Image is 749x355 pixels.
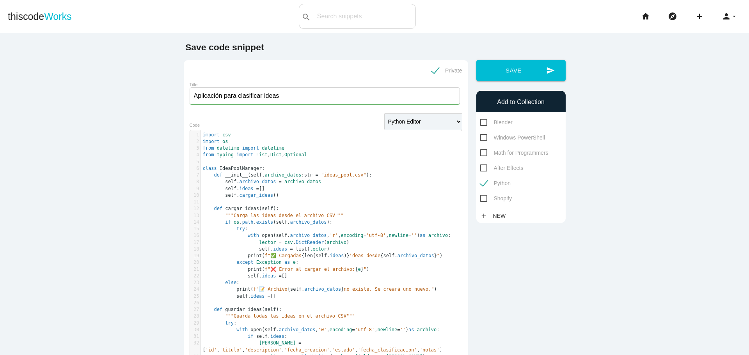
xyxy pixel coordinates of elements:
[203,186,265,191] span: . []
[190,333,201,340] div: 31
[190,259,201,266] div: 20
[190,123,200,127] label: Code
[236,286,250,292] span: print
[318,327,327,332] span: 'w'
[8,4,72,29] a: thiscodeWorks
[398,253,434,258] span: archivo_datos
[203,206,279,211] span: ( ):
[250,293,264,299] span: ideas
[203,286,437,292] span: ( { . } )
[225,320,234,326] span: try
[420,347,440,353] span: 'notas'
[284,240,293,245] span: csv
[214,172,222,178] span: def
[225,213,343,218] span: """Carga las ideas desde el archivo CSV"""
[265,327,276,332] span: self
[203,267,369,272] span: ( { } )
[262,145,284,151] span: datetime
[350,253,380,258] span: ideas desde
[203,193,279,198] span: . ()
[225,313,355,319] span: """Guarda todas las ideas en el archivo CSV"""
[431,66,462,76] span: Private
[262,273,276,279] span: ideas
[236,327,248,332] span: with
[330,327,352,332] span: encoding
[276,233,287,238] span: self
[190,300,201,306] div: 26
[279,179,282,184] span: =
[480,163,524,173] span: After Effects
[284,260,290,265] span: as
[383,253,395,258] span: self
[203,334,288,339] span: . :
[344,286,434,292] span: no existe. Se creará uno nuevo."
[268,293,270,299] span: =
[203,240,350,245] span: . ( )
[190,199,201,205] div: 11
[203,246,330,252] span: . ( )
[239,193,273,198] span: cargar_ideas
[358,267,360,272] span: e
[330,253,344,258] span: ideas
[330,233,338,238] span: 'r'
[203,179,321,184] span: .
[248,267,262,272] span: print
[290,219,327,225] span: archivo_datos
[214,307,222,312] span: def
[480,148,548,158] span: Math for Programmers
[190,253,201,259] div: 19
[225,193,236,198] span: self
[256,219,273,225] span: exists
[190,152,201,158] div: 4
[256,334,268,339] span: self
[366,233,386,238] span: 'utf-8'
[203,139,220,144] span: import
[203,253,443,258] span: ( { ( . )} { . } )
[397,327,400,332] span: =
[299,4,313,28] button: search
[203,307,282,312] span: ( ):
[313,8,415,25] input: Search snippets
[363,233,366,238] span: =
[190,132,201,138] div: 1
[480,209,510,223] a: addNew
[480,209,487,223] i: add
[190,232,201,239] div: 16
[203,327,440,332] span: ( . , , , ) :
[284,152,307,157] span: Optional
[695,4,704,29] i: add
[408,233,411,238] span: =
[239,186,253,191] span: ideas
[270,152,282,157] span: Dict
[225,186,236,191] span: self
[190,172,201,178] div: 7
[190,185,201,192] div: 9
[279,240,282,245] span: =
[358,347,417,353] span: 'fecha_clasificacion'
[190,165,201,172] div: 6
[242,219,254,225] span: path
[411,233,417,238] span: ''
[190,239,201,246] div: 17
[190,145,201,152] div: 3
[259,340,296,346] span: [PERSON_NAME]
[254,286,288,292] span: f"📝 Archivo
[296,246,307,252] span: list
[480,99,562,106] h6: Add to Collection
[378,327,398,332] span: newline
[236,293,248,299] span: self
[310,246,327,252] span: lector
[225,219,231,225] span: if
[236,152,253,157] span: import
[203,219,333,225] span: . . ( . ):
[316,172,318,178] span: =
[236,260,253,265] span: except
[262,206,273,211] span: self
[279,327,316,332] span: archivo_datos
[480,118,513,127] span: Blender
[225,179,236,184] span: self
[270,334,284,339] span: ideas
[222,139,228,144] span: os
[546,60,555,81] i: send
[190,340,201,346] div: 32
